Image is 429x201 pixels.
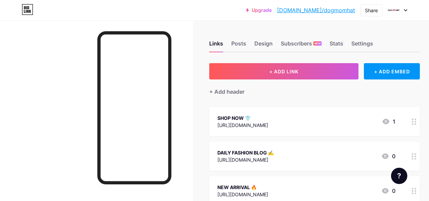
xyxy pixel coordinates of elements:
div: Posts [231,39,246,52]
div: Design [254,39,273,52]
div: [URL][DOMAIN_NAME] [217,191,268,198]
div: 1 [382,117,395,126]
div: SHOP NOW 👕 [217,114,268,122]
div: DAILY FASHION BLOG ✍ [217,149,274,156]
div: NEW ARRIVAL 🔥 [217,184,268,191]
div: Links [209,39,223,52]
div: 0 [381,152,395,160]
img: Dog Mom Hat [387,4,400,17]
div: Settings [351,39,373,52]
div: Subscribers [281,39,321,52]
div: Stats [330,39,343,52]
span: + ADD LINK [269,69,298,74]
span: NEW [314,41,321,45]
div: + Add header [209,88,245,96]
a: [DOMAIN_NAME]/dogmomhat [277,6,355,14]
div: + ADD EMBED [364,63,420,79]
button: + ADD LINK [209,63,358,79]
div: Share [365,7,378,14]
div: [URL][DOMAIN_NAME] [217,156,274,163]
a: Upgrade [246,7,272,13]
div: [URL][DOMAIN_NAME] [217,122,268,129]
div: 0 [381,187,395,195]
